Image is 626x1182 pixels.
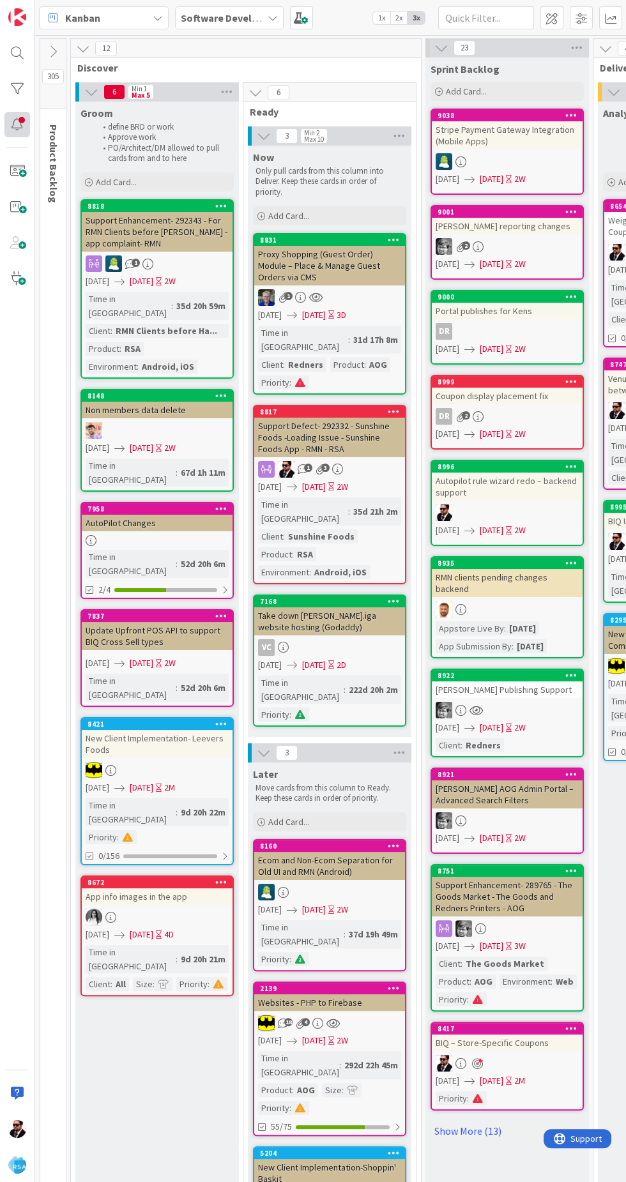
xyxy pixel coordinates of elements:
[436,257,459,271] span: [DATE]
[438,6,534,29] input: Quick Filter...
[130,928,153,941] span: [DATE]
[86,762,102,778] img: AC
[432,702,583,718] div: KS
[348,504,350,519] span: :
[608,402,625,419] img: AC
[181,11,289,24] b: Software Development
[47,125,60,203] span: Product Backlog
[139,360,197,374] div: Android, iOS
[432,376,583,388] div: 8999
[514,257,526,271] div: 2W
[176,805,178,819] span: :
[268,210,309,222] span: Add Card...
[436,1055,452,1072] img: AC
[480,831,503,845] span: [DATE]
[285,529,358,543] div: Sunshine Foods
[304,136,324,142] div: Max 10
[504,621,506,635] span: :
[289,708,291,722] span: :
[390,11,408,24] span: 2x
[432,291,583,303] div: 9000
[258,547,292,561] div: Product
[254,607,405,635] div: Take down [PERSON_NAME].iga website hosting (Godaddy)
[86,928,109,941] span: [DATE]
[514,721,526,734] div: 2W
[77,61,405,74] span: Discover
[27,2,58,17] span: Support
[337,903,348,916] div: 2W
[432,670,583,681] div: 8922
[438,671,583,680] div: 8922
[432,303,583,319] div: Portal publishes for Kens
[88,504,233,513] div: 7958
[436,601,452,618] img: AS
[436,524,459,537] span: [DATE]
[80,107,113,119] span: Groom
[480,257,503,271] span: [DATE]
[304,130,319,136] div: Min 2
[432,865,583,916] div: 8751Support Enhancement- 289765 - The Goods Market - The Goods and Redners Printers - AOG
[432,376,583,404] div: 8999Coupon display placement fix
[98,849,119,863] span: 0/156
[302,903,326,916] span: [DATE]
[258,1015,275,1031] img: AC
[258,480,282,494] span: [DATE]
[98,583,111,596] span: 2/4
[432,769,583,808] div: 8921[PERSON_NAME] AOG Admin Portal – Advanced Search Filters
[253,151,274,163] span: Now
[254,1015,405,1031] div: AC
[294,547,316,561] div: RSA
[258,708,289,722] div: Priority
[86,798,176,826] div: Time in [GEOGRAPHIC_DATA]
[82,888,233,905] div: App info images in the app
[178,952,229,966] div: 9d 20h 21m
[480,342,503,356] span: [DATE]
[436,621,504,635] div: Appstore Live By
[82,503,233,515] div: 7958
[480,721,503,734] span: [DATE]
[432,206,583,234] div: 9001[PERSON_NAME] reporting changes
[432,1023,583,1051] div: 8417BIQ – Store-Specific Coupons
[258,658,282,672] span: [DATE]
[82,390,233,418] div: 8148Non members data delete
[82,877,233,888] div: 8672
[514,342,526,356] div: 2W
[432,557,583,569] div: 8935
[608,244,625,261] img: AC
[88,391,233,400] div: 8148
[438,867,583,875] div: 8751
[432,670,583,698] div: 8922[PERSON_NAME] Publishing Support
[432,504,583,521] div: AC
[254,840,405,852] div: 8160
[431,63,500,75] span: Sprint Backlog
[254,406,405,418] div: 8817
[438,292,583,301] div: 9000
[344,927,346,941] span: :
[432,461,583,473] div: 8996
[311,565,370,579] div: Android, iOS
[480,172,503,186] span: [DATE]
[432,812,583,829] div: KS
[514,639,547,653] div: [DATE]
[321,464,330,472] span: 3
[436,172,459,186] span: [DATE]
[258,358,283,372] div: Client
[408,11,425,24] span: 3x
[254,596,405,607] div: 7168
[258,952,289,966] div: Priority
[82,212,233,252] div: Support Enhancement- 292343 - For RMN Clients before [PERSON_NAME] - app complaint- RMN
[111,324,112,338] span: :
[432,110,583,149] div: 9038Stripe Payment Gateway Integration (Mobile Apps)
[446,86,487,97] span: Add Card...
[178,681,229,695] div: 52d 20h 6m
[117,830,119,844] span: :
[432,218,583,234] div: [PERSON_NAME] reporting changes
[176,466,178,480] span: :
[260,236,405,245] div: 8831
[82,762,233,778] div: AC
[514,524,526,537] div: 2W
[164,781,175,794] div: 2M
[337,480,348,494] div: 2W
[432,1055,583,1072] div: AC
[346,927,401,941] div: 37d 19h 49m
